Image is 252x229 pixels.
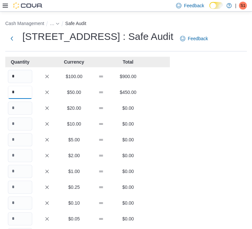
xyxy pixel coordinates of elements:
[116,73,140,80] p: $900.00
[240,2,245,10] span: S1
[235,2,236,10] p: |
[62,59,86,65] p: Currency
[8,212,32,225] input: Quantity
[62,184,86,190] p: $0.25
[8,117,32,130] input: Quantity
[8,70,32,83] input: Quantity
[8,165,32,178] input: Quantity
[184,2,204,9] span: Feedback
[116,184,140,190] p: $0.00
[62,105,86,111] p: $20.00
[62,89,86,96] p: $50.00
[5,21,44,26] button: Cash Management
[62,136,86,143] p: $5.00
[65,21,86,26] button: Safe Audit
[5,32,18,45] button: Next
[239,2,247,10] div: Sarah 100
[13,2,43,9] img: Cova
[62,200,86,206] p: $0.10
[116,89,140,96] p: $450.00
[8,133,32,146] input: Quantity
[116,168,140,175] p: $0.00
[22,30,173,43] h1: [STREET_ADDRESS] : Safe Audit
[62,215,86,222] p: $0.05
[116,136,140,143] p: $0.00
[188,35,208,42] span: Feedback
[8,101,32,115] input: Quantity
[209,2,223,9] input: Dark Mode
[177,32,211,45] a: Feedback
[62,121,86,127] p: $10.00
[8,149,32,162] input: Quantity
[116,215,140,222] p: $0.00
[8,196,32,210] input: Quantity
[56,22,60,26] svg: - Clicking this button will toggle a popover dialog.
[8,181,32,194] input: Quantity
[8,59,32,65] p: Quantity
[116,152,140,159] p: $0.00
[50,21,60,26] button: See collapsed breadcrumbs - Clicking this button will toggle a popover dialog.
[62,73,86,80] p: $100.00
[116,59,140,65] p: Total
[116,200,140,206] p: $0.00
[5,19,247,29] nav: An example of EuiBreadcrumbs
[62,168,86,175] p: $1.00
[116,105,140,111] p: $0.00
[116,121,140,127] p: $0.00
[50,21,54,26] span: See collapsed breadcrumbs
[62,152,86,159] p: $2.00
[8,86,32,99] input: Quantity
